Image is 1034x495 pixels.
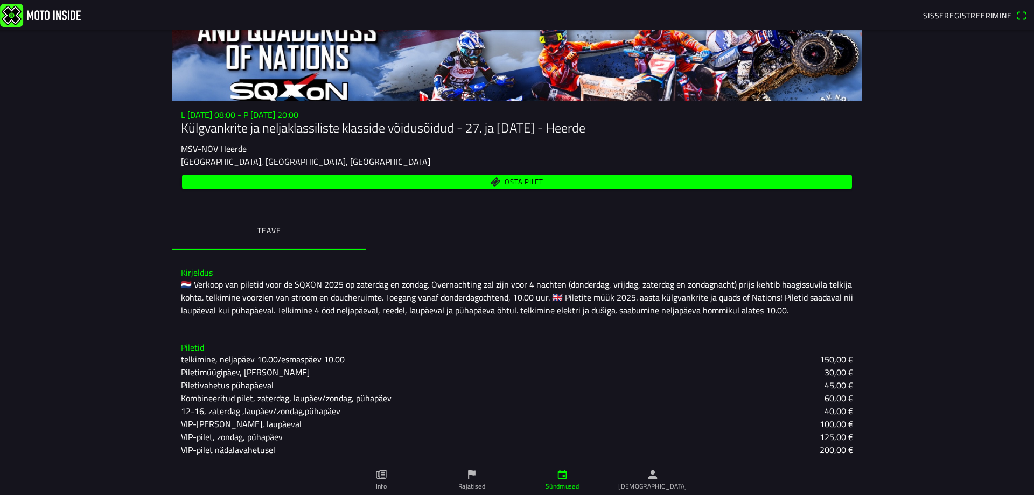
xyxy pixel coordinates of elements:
[825,366,853,379] font: 30,00 €
[181,278,855,317] font: 🇳🇱 Verkoop van piletid voor de SQXON 2025 op zaterdag en zondag. Overnachting zal zijn voor 4 nac...
[505,176,543,187] font: Osta pilet
[820,417,853,430] font: 100,00 €
[618,481,687,491] font: [DEMOGRAPHIC_DATA]
[181,366,310,379] font: Piletimüügipäev, [PERSON_NAME]
[376,481,387,491] font: Info
[466,469,478,480] ion-icon: lipp
[181,118,585,137] font: Külgvankrite ja neljaklassiliste klasside võidusõidud - 27. ja [DATE] - Heerde
[181,108,298,121] font: L [DATE] 08:00 - P [DATE] 20:00
[181,142,247,155] font: MSV-NOV Heerde
[181,353,345,366] font: telkimine, neljapäev 10.00/esmaspäev 10.00
[825,392,853,405] font: 60,00 €
[556,469,568,480] ion-icon: kalender
[181,379,274,392] font: Piletivahetus pühapäeval
[458,481,485,491] font: Rajatised
[918,6,1032,24] a: SisseregistreerimineQR-koodi skanner
[181,155,430,168] font: [GEOGRAPHIC_DATA], [GEOGRAPHIC_DATA], [GEOGRAPHIC_DATA]
[181,266,213,279] font: Kirjeldus
[820,430,853,443] font: 125,00 €
[375,469,387,480] ion-icon: paber
[820,353,853,366] font: 150,00 €
[181,405,340,417] font: 12-16, zaterdag ,laupäev/zondag,pühapäev
[181,417,302,430] font: VIP-[PERSON_NAME], laupäeval
[181,430,283,443] font: VIP-pilet, zondag, pühapäev
[647,469,659,480] ion-icon: inimene
[825,379,853,392] font: 45,00 €
[181,341,204,354] font: Piletid
[825,405,853,417] font: 40,00 €
[257,225,281,236] font: Teave
[181,443,275,456] font: VIP-pilet nädalavahetusel
[546,481,579,491] font: Sündmused
[820,443,853,456] font: 200,00 €
[181,392,392,405] font: Kombineeritud pilet, zaterdag, laupäev/zondag, pühapäev
[923,10,1012,21] font: Sisseregistreerimine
